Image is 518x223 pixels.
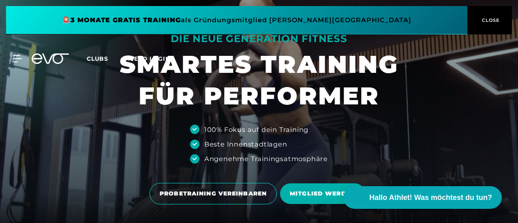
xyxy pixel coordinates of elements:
span: PROBETRAINING VEREINBAREN [160,189,267,198]
a: MITGLIED WERDEN [280,177,368,210]
a: Clubs [87,55,124,62]
button: CLOSE [467,6,512,34]
a: MYEVO LOGIN [124,55,170,62]
button: Hallo Athlet! Was möchtest du tun? [343,186,502,209]
span: MITGLIED WERDEN [290,189,355,198]
span: Hallo Athlet! Was möchtest du tun? [369,192,492,203]
span: en [186,55,195,62]
a: PROBETRAINING VEREINBAREN [150,177,280,210]
div: 100% Fokus auf dein Training [204,125,308,134]
div: Beste Innenstadtlagen [204,139,287,149]
a: en [186,54,205,64]
div: Angenehme Trainingsatmosphäre [204,154,328,164]
span: CLOSE [480,17,500,24]
span: Clubs [87,55,108,62]
h1: SMARTES TRAINING FÜR PERFORMER [120,49,398,112]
